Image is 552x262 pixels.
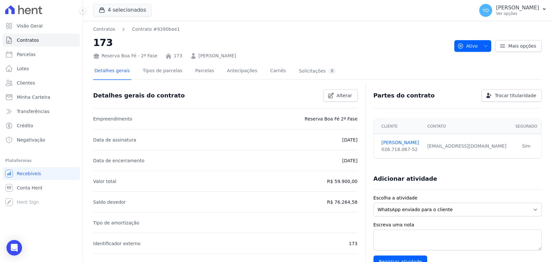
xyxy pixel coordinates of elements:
[93,157,145,165] p: Data de encerramento
[17,108,49,115] span: Transferências
[457,40,478,52] span: Ativo
[323,89,358,102] a: Alterar
[482,8,489,13] span: YD
[226,63,259,80] a: Antecipações
[495,92,536,99] span: Trocar titularidade
[3,48,80,61] a: Parcelas
[17,94,50,100] span: Minha Carteira
[93,63,131,80] a: Detalhes gerais
[382,139,420,146] a: [PERSON_NAME]
[93,52,157,59] div: Reserva Boa Fé - 2ª Fase
[496,11,539,16] p: Ver opções
[17,65,29,72] span: Lotes
[305,115,357,123] p: Reserva Boa Fé 2ª Fase
[17,51,36,58] span: Parcelas
[93,92,185,99] h3: Detalhes gerais do contrato
[199,52,236,59] a: [PERSON_NAME]
[3,19,80,32] a: Visão Geral
[17,122,33,129] span: Crédito
[427,143,507,150] div: [EMAIL_ADDRESS][DOMAIN_NAME]
[17,23,43,29] span: Visão Geral
[482,89,542,102] a: Trocar titularidade
[17,137,45,143] span: Negativação
[511,119,541,134] th: Segurado
[93,219,139,227] p: Tipo de amortização
[93,26,115,33] a: Contratos
[17,80,35,86] span: Clientes
[17,185,42,191] span: Conta Hent
[349,240,358,247] p: 173
[17,170,41,177] span: Recebíveis
[6,240,22,256] div: Open Intercom Messenger
[93,177,116,185] p: Valor total
[337,92,352,99] span: Alterar
[93,198,126,206] p: Saldo devedor
[3,181,80,194] a: Conta Hent
[3,167,80,180] a: Recebíveis
[174,52,182,59] a: 173
[93,4,152,16] button: 4 selecionados
[298,63,337,80] a: Solicitações0
[93,240,140,247] p: Identificador externo
[327,198,357,206] p: R$ 76.264,58
[373,195,542,201] label: Escolha a atividade
[194,63,215,80] a: Parcelas
[373,175,437,183] h3: Adicionar atividade
[374,119,424,134] th: Cliente
[93,136,136,144] p: Data de assinatura
[3,133,80,146] a: Negativação
[93,115,132,123] p: Empreendimento
[342,136,357,144] p: [DATE]
[496,5,539,11] p: [PERSON_NAME]
[373,92,435,99] h3: Partes do contrato
[17,37,39,43] span: Contratos
[511,134,541,158] td: Sim
[269,63,287,80] a: Carnês
[3,119,80,132] a: Crédito
[454,40,492,52] button: Ativo
[132,26,180,33] a: Contrato #9390bee1
[328,68,336,74] div: 0
[382,146,420,153] div: 026.718.067-52
[93,35,449,50] h2: 173
[508,43,536,49] span: Mais opções
[5,157,77,165] div: Plataformas
[474,1,552,19] button: YD [PERSON_NAME] Ver opções
[327,177,357,185] p: R$ 59.900,00
[3,34,80,47] a: Contratos
[93,26,449,33] nav: Breadcrumb
[3,105,80,118] a: Transferências
[342,157,357,165] p: [DATE]
[3,62,80,75] a: Lotes
[142,63,184,80] a: Tipos de parcelas
[3,76,80,89] a: Clientes
[423,119,511,134] th: Contato
[3,91,80,104] a: Minha Carteira
[299,68,336,74] div: Solicitações
[373,222,542,228] label: Escreva uma nota
[93,26,180,33] nav: Breadcrumb
[495,40,542,52] a: Mais opções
